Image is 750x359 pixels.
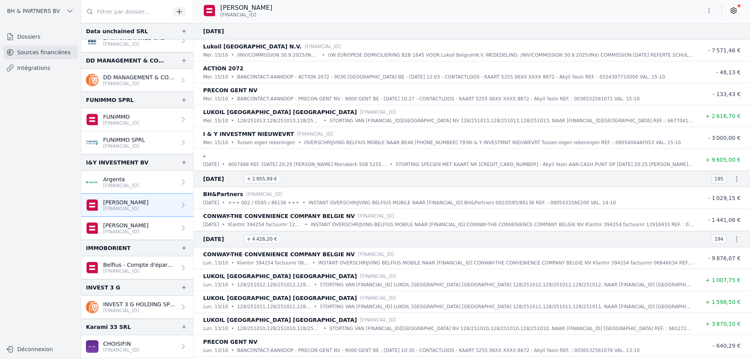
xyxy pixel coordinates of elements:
span: [FINANCIAL_ID] [220,12,256,18]
p: [DATE] [203,199,219,207]
img: belfius.png [86,113,98,126]
p: [FINANCIAL_ID] [103,182,139,189]
p: BANCONTACT-AANKOOP - ACTION 2072 - 9030 [GEOGRAPHIC_DATA] BE - [DATE] 12:03 - CONTACTLOOS - KAART... [237,73,665,81]
p: LUKOIL [GEOGRAPHIC_DATA] [GEOGRAPHIC_DATA] [203,271,357,281]
div: • [231,117,234,125]
a: Dossiers [3,30,78,44]
a: DATA UNCHAINED SRL [FINANCIAL_ID] [81,29,193,52]
p: lun. 13/10 [203,325,228,332]
p: FUNIMMO SPRL [103,136,145,144]
p: [FINANCIAL_ID] [103,41,164,47]
p: ACTION 2072 [203,64,243,73]
a: [PERSON_NAME] [FINANCIAL_ID] [81,194,193,217]
p: BANCONTACT-AANKOOP - PRECON GENT NV - 9000 GENT BE - [DATE] 10:27 - CONTACTLOOS - KAART 5255 06XX... [237,95,640,103]
p: STORTING SPECIEN MET KAART NR [CREDIT_CARD_NUMBER] - Akyil Yasin AAN CASH PUNT OP [DATE] 20:25 [P... [396,161,694,168]
p: [FINANCIAL_ID] [360,316,396,324]
p: lun. 13/10 [203,346,228,354]
a: CHOISIFIN [FINANCIAL_ID] [81,335,193,358]
div: • [314,281,317,289]
p: STORTING VAN [FINANCIAL_ID] LUKOIL [GEOGRAPHIC_DATA] [GEOGRAPHIC_DATA] 128/251012,128/251012,128/... [320,281,694,289]
div: • [231,303,234,311]
div: • [231,259,234,267]
a: Belfius - Compte d'épargne [FINANCIAL_ID] [81,256,193,279]
p: lun. 13/10 [203,281,228,289]
a: INVEST 3 G HOLDING SPRL [FINANCIAL_ID] [81,296,193,319]
input: Filtrer par dossier... [81,5,170,19]
p: STORTING VAN [FINANCIAL_ID][GEOGRAPHIC_DATA] NV 128/251010,128/251010,128/251010, NAAR [FINANCIAL... [329,325,694,332]
div: Karami 33 SRL [86,322,131,332]
img: KBC_BRUSSELS_KREDBEBB.png [86,34,98,47]
p: CHOISIFIN [103,340,139,348]
p: [FINANCIAL_ID] [103,307,176,314]
p: 128/251012,128/251012,128/251012, [237,281,311,289]
span: - 133,43 € [712,91,741,97]
p: Tussen eigen rekeningen [237,139,295,146]
div: • [305,221,307,229]
p: mer. 15/10 [203,73,228,81]
p: [FINANCIAL_ID] [305,43,341,50]
p: [FINANCIAL_ID] [103,80,176,87]
p: DD MANAGEMENT & CONSULTING SRL [103,73,176,81]
span: + 2 616,70 € [705,113,741,119]
img: ARGENTA_ARSPBE22.png [86,176,98,188]
span: + 1 598,50 € [705,299,741,305]
div: • [231,51,234,59]
p: BANCONTACT-AANKOOP - PRECON GENT NV - 9000 GENT BE - [DATE] 10:30 - CONTACTLOOS - KAART 5255 06XX... [237,346,640,354]
img: FINTRO_BE_BUSINESS_GEBABEBB.png [86,136,98,149]
span: + 3 870,10 € [705,321,741,327]
span: - 3 000,00 € [708,135,741,141]
p: PRECON GENT NV [203,337,257,346]
p: Klantnr 394254 factuurnr 06846634 [237,259,309,267]
div: • [323,325,326,332]
span: 194 [711,234,727,244]
span: [DATE] [203,174,241,184]
p: [PERSON_NAME] [103,198,148,206]
span: + 1 007,75 € [705,277,741,283]
a: FUNIMMO SPRL [FINANCIAL_ID] [81,131,193,154]
div: • [314,303,317,311]
p: CONWAY-THE CONVENIENCE COMPANY BELGIE NV [203,211,355,221]
p: mer. 15/10 [203,139,228,146]
p: mer. 15/10 [203,117,228,125]
span: + 4 426,20 € [244,234,280,244]
img: ing.png [86,301,98,313]
p: mer. 15/10 [203,51,228,59]
p: Argenta [103,175,139,183]
p: 128/251011,128/251011,128/251011, [237,303,311,311]
div: • [231,73,234,81]
p: BH&Partners [203,189,243,199]
img: belfius-1.png [203,4,216,17]
span: - 48,13 € [716,69,741,75]
img: belfius.png [86,261,98,274]
div: IMMOBORIENT [86,243,130,253]
div: • [298,139,301,146]
p: STORTING VAN [FINANCIAL_ID] LUKOIL [GEOGRAPHIC_DATA] [GEOGRAPHIC_DATA] 128/251011,128/251011,128/... [320,303,694,311]
span: - 1 029,15 € [708,195,741,201]
p: [FINANCIAL_ID] [358,212,394,220]
button: BH & PARTNERS BV [3,5,78,17]
p: [FINANCIAL_ID] [103,205,148,212]
p: LUKOIL [GEOGRAPHIC_DATA] [GEOGRAPHIC_DATA] [203,293,357,303]
p: - [203,151,205,161]
p: [FINANCIAL_ID] [297,130,333,138]
a: FUNIMMO [FINANCIAL_ID] [81,108,193,131]
a: Intégrations [3,61,78,75]
p: [FINANCIAL_ID] [103,143,145,149]
span: [DATE] [203,27,241,36]
p: INSTANT OVERSCHRIJVING BELFIUS MOBILE NAAR [FINANCIAL_ID] CONWAY-THE CONVENIENCE COMPANY BELGIE N... [318,259,694,267]
p: PRECON GENT NV [203,86,257,95]
div: • [222,161,225,168]
div: • [322,51,325,59]
a: [PERSON_NAME] [FINANCIAL_ID] [81,217,193,240]
p: FUNIMMO [103,113,139,121]
div: • [390,161,393,168]
p: INSTANT OVERSCHRIJVING BELFIUS MOBILE NAAR [FINANCIAL_ID] BH&Partners 002/0585/86136 REF. : 09054... [309,199,616,207]
div: FUNIMMO SPRL [86,95,134,105]
div: • [222,221,225,229]
div: • [231,325,234,332]
div: • [324,117,327,125]
span: - 640,29 € [712,343,741,349]
p: mer. 15/10 [203,95,228,103]
p: [FINANCIAL_ID] [103,268,176,274]
div: • [231,346,234,354]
